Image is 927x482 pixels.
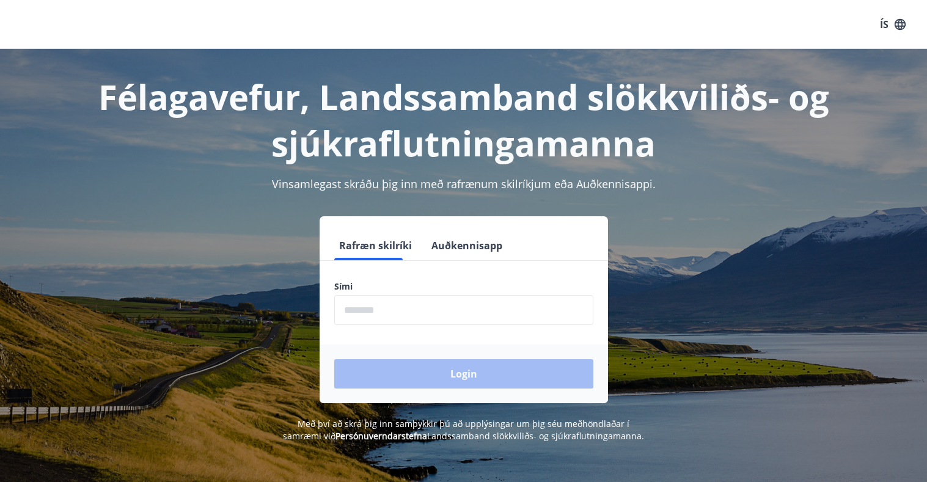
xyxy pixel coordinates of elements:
[427,231,507,260] button: Auðkennisapp
[334,231,417,260] button: Rafræn skilríki
[334,280,593,293] label: Sími
[335,430,427,442] a: Persónuverndarstefna
[272,177,656,191] span: Vinsamlegast skráðu þig inn með rafrænum skilríkjum eða Auðkennisappi.
[873,13,912,35] button: ÍS
[38,73,889,166] h1: Félagavefur, Landssamband slökkviliðs- og sjúkraflutningamanna
[283,418,644,442] span: Með því að skrá þig inn samþykkir þú að upplýsingar um þig séu meðhöndlaðar í samræmi við Landssa...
